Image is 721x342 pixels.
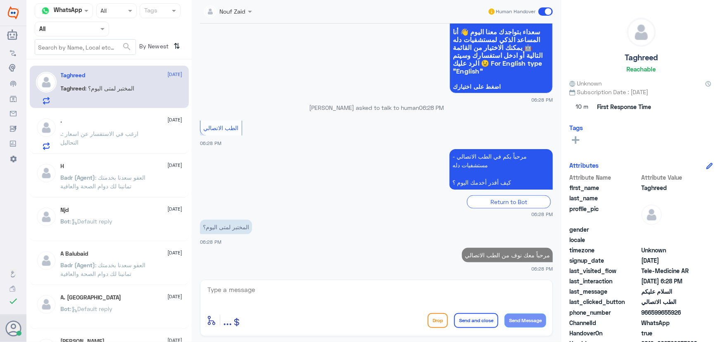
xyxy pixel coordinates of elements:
[569,79,602,88] span: Unknown
[61,261,146,277] span: : العفو سعدنا بخدمتك تمانينا لك دوام الصحة والعافية
[569,161,599,169] h6: Attributes
[504,313,546,328] button: Send Message
[61,130,139,146] span: : ارغب في الاستفسار عن اسعار التحاليل
[136,39,171,56] span: By Newest
[204,124,239,131] span: الطب الاتصالي
[168,161,183,169] span: [DATE]
[174,39,181,53] i: ⇅
[641,318,701,327] span: 2
[8,6,19,19] img: Widebot Logo
[35,40,136,55] input: Search by Name, Local etc…
[641,246,701,254] span: Unknown
[122,40,132,54] button: search
[61,261,95,268] span: Badr (Agent)
[419,104,444,111] span: 06:28 PM
[641,308,701,317] span: 966599655926
[453,83,550,90] span: اضغط على اختيارك
[641,204,662,225] img: defaultAdmin.png
[36,250,57,271] img: defaultAdmin.png
[70,218,113,225] span: : Default reply
[569,308,640,317] span: phone_number
[641,173,701,182] span: Attribute Value
[168,249,183,256] span: [DATE]
[496,8,535,15] span: Human Handover
[36,163,57,183] img: defaultAdmin.png
[454,313,498,328] button: Send and close
[61,174,146,190] span: : العفو سعدنا بخدمتك تمانينا لك دوام الصحة والعافية
[569,297,640,306] span: last_clicked_button
[36,72,57,93] img: defaultAdmin.png
[569,287,640,296] span: last_message
[36,207,57,227] img: defaultAdmin.png
[39,5,52,17] img: whatsapp.png
[61,218,70,225] span: Bot
[626,65,656,73] h6: Reachable
[641,256,701,265] span: 2024-11-21T12:10:41.821Z
[61,207,69,214] h5: Njd
[453,28,550,75] span: سعداء بتواجدك معنا اليوم 👋 أنا المساعد الذكي لمستشفيات دله 🤖 يمكنك الاختيار من القائمة التالية أو...
[641,235,701,244] span: null
[61,174,95,181] span: Badr (Agent)
[641,183,701,192] span: Taghreed
[5,321,21,336] button: Avatar
[627,18,655,46] img: defaultAdmin.png
[200,220,252,234] p: 20/8/2025, 6:28 PM
[569,318,640,327] span: ChannelId
[569,256,640,265] span: signup_date
[61,130,62,137] span: .
[122,42,132,52] span: search
[450,149,553,190] p: 20/8/2025, 6:28 PM
[569,124,583,131] h6: Tags
[569,204,640,223] span: profile_pic
[569,183,640,192] span: first_name
[61,72,86,79] h5: Taghreed
[569,266,640,275] span: last_visited_flow
[61,305,70,312] span: Bot
[61,294,121,301] h5: A. Turki
[8,296,18,306] i: check
[569,235,640,244] span: locale
[200,239,221,245] span: 06:28 PM
[168,293,183,300] span: [DATE]
[36,294,57,315] img: defaultAdmin.png
[61,85,86,92] span: Taghreed
[569,100,594,114] span: 10 m
[569,329,640,337] span: HandoverOn
[86,85,135,92] span: : المختبر لمتى اليوم؟
[625,53,658,62] h5: Taghreed
[569,173,640,182] span: Attribute Name
[531,96,553,103] span: 06:28 PM
[168,205,183,213] span: [DATE]
[428,313,448,328] button: Drop
[569,194,640,202] span: last_name
[462,248,553,262] p: 20/8/2025, 6:28 PM
[531,211,553,218] span: 06:28 PM
[223,313,232,328] span: ...
[531,265,553,272] span: 06:28 PM
[61,117,62,124] h5: .
[641,329,701,337] span: true
[641,297,701,306] span: الطب الاتصالي
[641,287,701,296] span: السلام عليكم
[641,225,701,234] span: null
[168,116,183,123] span: [DATE]
[36,117,57,138] img: defaultAdmin.png
[569,88,713,96] span: Subscription Date : [DATE]
[569,277,640,285] span: last_interaction
[569,246,640,254] span: timezone
[70,305,113,312] span: : Default reply
[223,311,232,330] button: ...
[467,195,551,208] div: Return to Bot
[641,266,701,275] span: Tele-Medicine AR
[641,277,701,285] span: 2025-08-20T15:28:12.076Z
[569,225,640,234] span: gender
[61,250,88,257] h5: A Balubaid
[143,6,157,17] div: Tags
[200,140,221,146] span: 06:28 PM
[597,102,651,111] span: First Response Time
[200,103,553,112] p: [PERSON_NAME] asked to talk to human
[61,163,64,170] h5: H
[168,71,183,78] span: [DATE]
